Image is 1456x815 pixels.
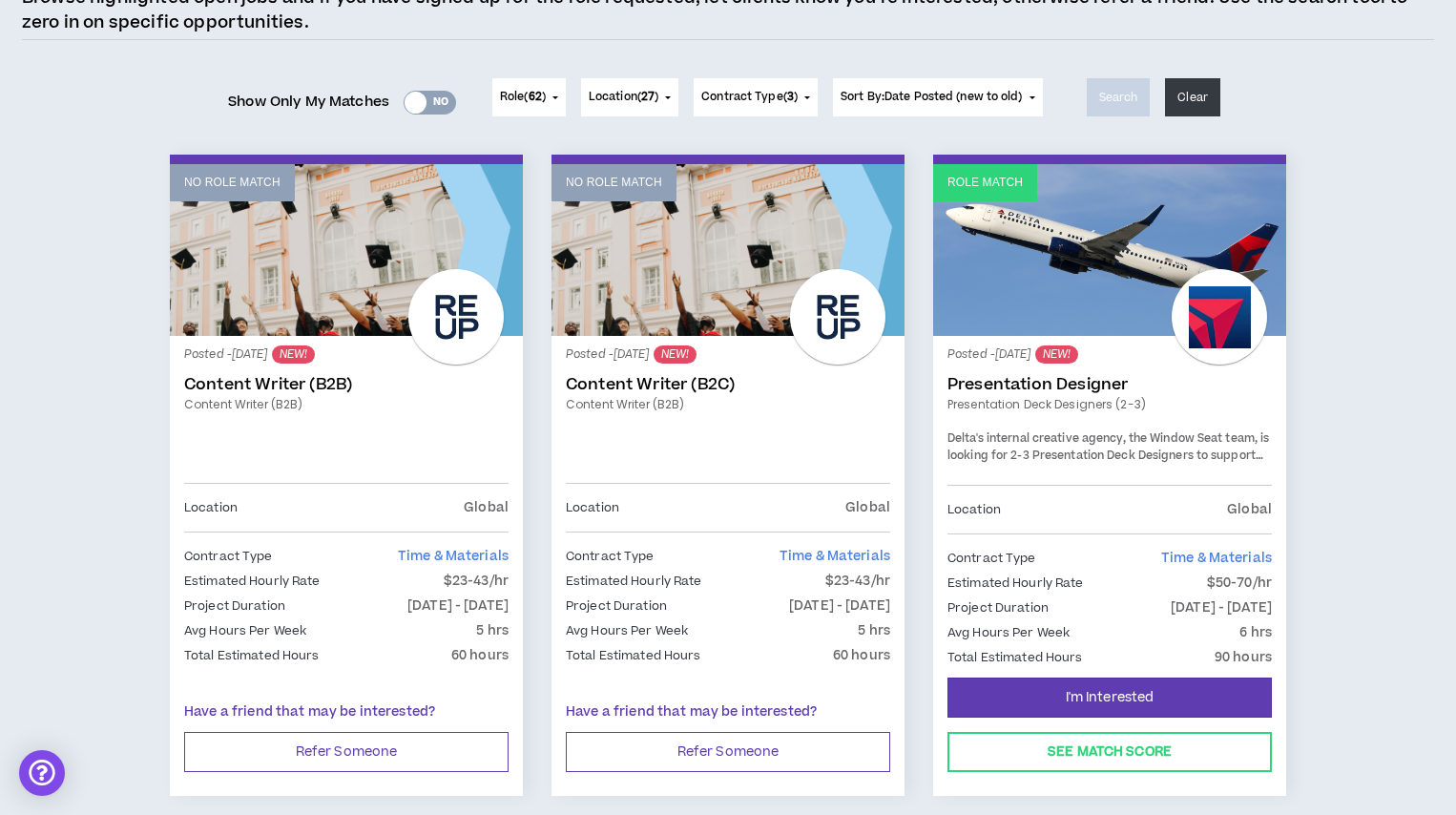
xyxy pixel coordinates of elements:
[566,396,890,413] a: Content Writer (B2B)
[947,732,1272,772] button: See Match Score
[789,596,890,616] p: [DATE] - [DATE]
[184,396,509,413] a: Content Writer (B2B)
[947,345,1272,364] p: Posted - [DATE]
[184,596,285,616] p: Project Duration
[947,597,1049,618] p: Project Duration
[825,571,890,592] p: $23-43/hr
[947,375,1272,394] a: Presentation Designer
[947,622,1070,643] p: Avg Hours Per Week
[228,88,389,116] span: Show Only My Matches
[476,620,509,641] p: 5 hrs
[1171,597,1272,618] p: [DATE] - [DATE]
[500,89,546,106] span: Role ( )
[1161,549,1272,568] span: Time & Materials
[947,678,1272,718] button: I'm Interested
[184,375,509,394] a: Content Writer (B2B)
[654,345,697,364] sup: NEW!
[566,596,667,616] p: Project Duration
[787,89,794,105] span: 3
[566,571,702,592] p: Estimated Hourly Rate
[407,596,509,616] p: [DATE] - [DATE]
[184,620,306,641] p: Avg Hours Per Week
[184,732,509,772] button: Refer Someone
[184,497,238,518] p: Location
[566,732,890,772] button: Refer Someone
[947,396,1272,413] a: Presentation Deck Designers (2-3)
[170,164,523,336] a: No Role Match
[272,345,315,364] sup: NEW!
[398,547,509,566] span: Time & Materials
[1215,647,1272,668] p: 90 hours
[566,702,890,722] p: Have a friend that may be interested?
[566,546,655,567] p: Contract Type
[551,164,905,336] a: No Role Match
[566,174,662,192] p: No Role Match
[184,546,273,567] p: Contract Type
[694,78,818,116] button: Contract Type(3)
[566,375,890,394] a: Content Writer (B2C)
[566,345,890,364] p: Posted - [DATE]
[947,548,1036,569] p: Contract Type
[947,174,1023,192] p: Role Match
[589,89,658,106] span: Location ( )
[451,645,509,666] p: 60 hours
[566,497,619,518] p: Location
[641,89,655,105] span: 27
[780,547,890,566] span: Time & Materials
[1239,622,1272,643] p: 6 hrs
[1087,78,1151,116] button: Search
[566,645,701,666] p: Total Estimated Hours
[1066,689,1154,707] span: I'm Interested
[933,164,1286,336] a: Role Match
[1165,78,1220,116] button: Clear
[845,497,890,518] p: Global
[184,571,321,592] p: Estimated Hourly Rate
[833,645,890,666] p: 60 hours
[184,345,509,364] p: Posted - [DATE]
[1207,573,1272,594] p: $50-70/hr
[184,645,320,666] p: Total Estimated Hours
[184,702,509,722] p: Have a friend that may be interested?
[464,497,509,518] p: Global
[184,174,281,192] p: No Role Match
[492,78,566,116] button: Role(62)
[947,430,1269,497] span: Delta's internal creative agency, the Window Seat team, is looking for 2-3 Presentation Deck Desi...
[947,573,1084,594] p: Estimated Hourly Rate
[947,647,1083,668] p: Total Estimated Hours
[858,620,890,641] p: 5 hrs
[1227,499,1272,520] p: Global
[947,499,1001,520] p: Location
[444,571,509,592] p: $23-43/hr
[1035,345,1078,364] sup: NEW!
[566,620,688,641] p: Avg Hours Per Week
[581,78,678,116] button: Location(27)
[833,78,1043,116] button: Sort By:Date Posted (new to old)
[841,89,1023,105] span: Sort By: Date Posted (new to old)
[19,750,65,796] div: Open Intercom Messenger
[701,89,798,106] span: Contract Type ( )
[529,89,542,105] span: 62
